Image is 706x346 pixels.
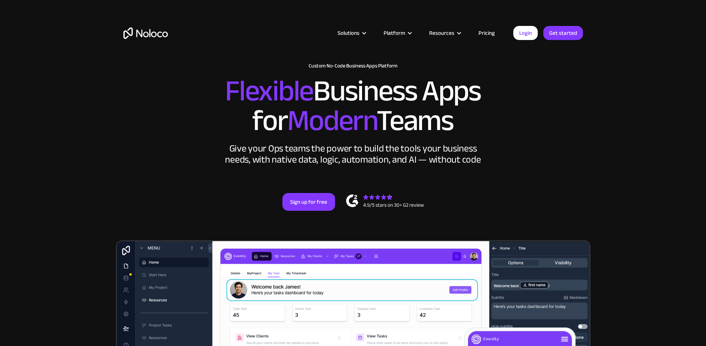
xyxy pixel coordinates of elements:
[287,93,377,148] span: Modern
[384,28,405,38] div: Platform
[543,26,583,40] a: Get started
[374,28,420,38] div: Platform
[123,76,583,136] h2: Business Apps for Teams
[328,28,374,38] div: Solutions
[420,28,469,38] div: Resources
[469,28,504,38] a: Pricing
[223,143,483,165] div: Give your Ops teams the power to build the tools your business needs, with native data, logic, au...
[513,26,538,40] a: Login
[225,63,313,119] span: Flexible
[338,28,359,38] div: Solutions
[429,28,454,38] div: Resources
[282,193,335,211] a: Sign up for free
[123,27,168,39] a: home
